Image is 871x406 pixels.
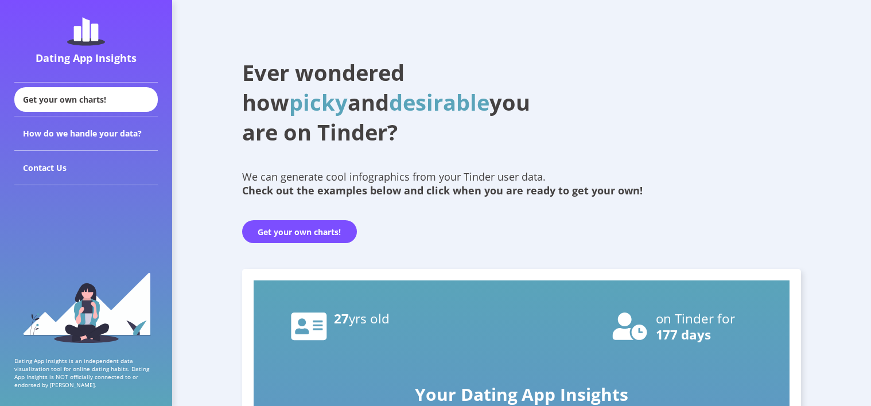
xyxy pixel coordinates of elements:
[242,184,643,197] b: Check out the examples below and click when you are ready to get your own!
[389,87,489,117] span: desirable
[334,310,390,327] text: 27
[242,220,357,243] button: Get your own charts!
[656,310,736,327] text: on Tinder for
[349,310,390,327] tspan: yrs old
[242,57,558,147] h1: Ever wondered how and you are on Tinder?
[17,51,155,65] div: Dating App Insights
[14,151,158,185] div: Contact Us
[14,116,158,151] div: How do we handle your data?
[22,271,151,343] img: sidebar_girl.91b9467e.svg
[289,87,348,117] span: picky
[656,326,711,343] text: 177 days
[14,357,158,389] p: Dating App Insights is an independent data visualization tool for online dating habits. Dating Ap...
[67,17,105,46] img: dating-app-insights-logo.5abe6921.svg
[14,87,158,112] div: Get your own charts!
[414,382,628,406] text: Your Dating App Insights
[242,170,801,197] div: We can generate cool infographics from your Tinder user data.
